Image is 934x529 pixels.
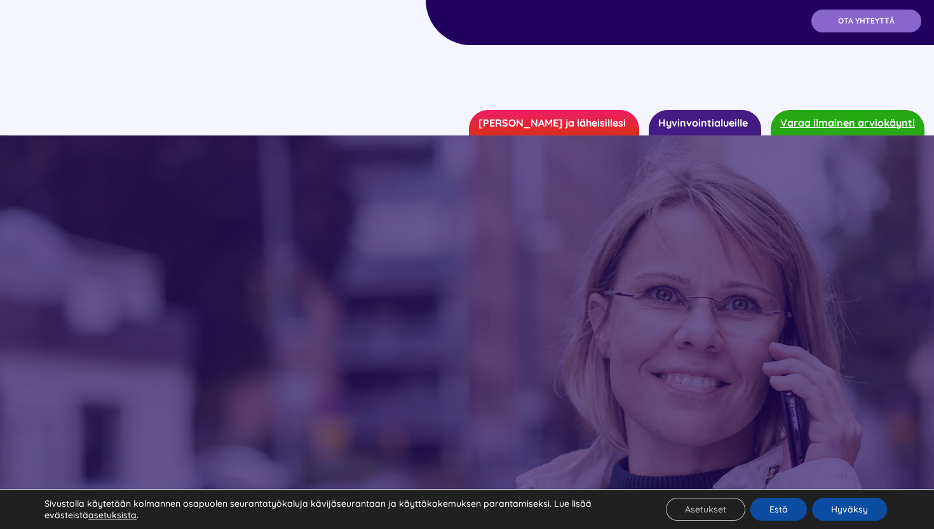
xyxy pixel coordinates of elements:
[838,17,895,25] span: OTA YHTEYTTÄ
[771,110,924,135] a: Varaa ilmainen arviokäynti
[811,10,921,32] a: OTA YHTEYTTÄ
[812,498,887,521] button: Hyväksy
[649,110,761,135] a: Hyvinvointialueille
[469,110,639,135] a: [PERSON_NAME] ja läheisillesi
[44,498,635,521] p: Sivustolla käytetään kolmannen osapuolen seurantatyökaluja kävijäseurantaan ja käyttäkokemuksen p...
[750,498,807,521] button: Estä
[88,509,137,521] button: asetuksista
[666,498,745,521] button: Asetukset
